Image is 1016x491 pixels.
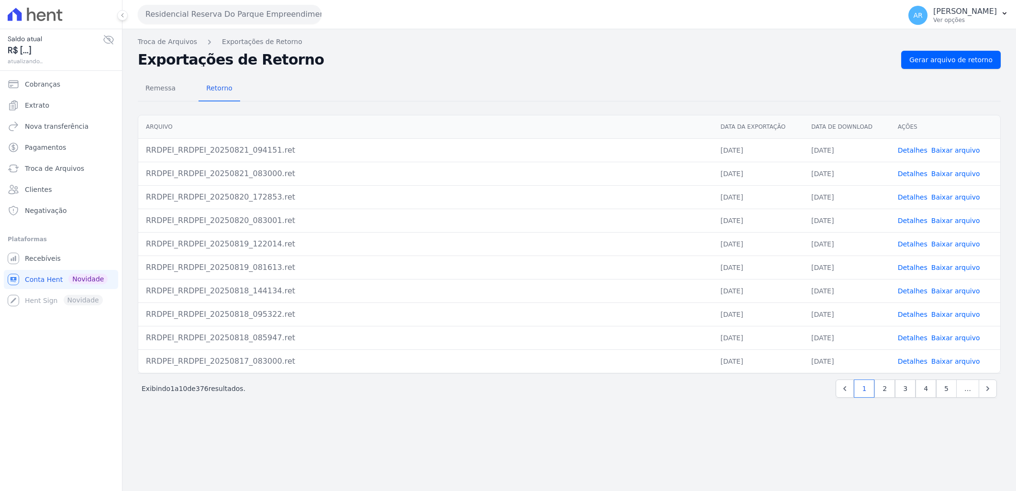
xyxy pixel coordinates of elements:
[901,2,1016,29] button: AR [PERSON_NAME] Ver opções
[931,334,980,342] a: Baixar arquivo
[898,287,928,295] a: Detalhes
[142,384,245,393] p: Exibindo a de resultados.
[804,256,890,279] td: [DATE]
[898,146,928,154] a: Detalhes
[713,162,804,185] td: [DATE]
[8,234,114,245] div: Plataformas
[898,217,928,224] a: Detalhes
[804,326,890,349] td: [DATE]
[804,302,890,326] td: [DATE]
[956,379,979,398] span: …
[804,185,890,209] td: [DATE]
[713,326,804,349] td: [DATE]
[804,115,890,139] th: Data de Download
[25,254,61,263] span: Recebíveis
[713,279,804,302] td: [DATE]
[25,79,60,89] span: Cobranças
[898,264,928,271] a: Detalhes
[4,117,118,136] a: Nova transferência
[713,185,804,209] td: [DATE]
[146,145,705,156] div: RRDPEI_RRDPEI_20250821_094151.ret
[138,37,197,47] a: Troca de Arquivos
[713,209,804,232] td: [DATE]
[138,5,321,24] button: Residencial Reserva Do Parque Empreendimento Imobiliario LTDA
[933,7,997,16] p: [PERSON_NAME]
[146,238,705,250] div: RRDPEI_RRDPEI_20250819_122014.ret
[874,379,895,398] a: 2
[931,287,980,295] a: Baixar arquivo
[200,78,238,98] span: Retorno
[179,385,188,392] span: 10
[804,138,890,162] td: [DATE]
[898,170,928,178] a: Detalhes
[25,206,67,215] span: Negativação
[804,349,890,373] td: [DATE]
[138,77,183,101] a: Remessa
[931,311,980,318] a: Baixar arquivo
[931,193,980,201] a: Baixar arquivo
[804,162,890,185] td: [DATE]
[25,143,66,152] span: Pagamentos
[933,16,997,24] p: Ver opções
[931,357,980,365] a: Baixar arquivo
[4,180,118,199] a: Clientes
[936,379,957,398] a: 5
[25,275,63,284] span: Conta Hent
[931,217,980,224] a: Baixar arquivo
[199,77,240,101] a: Retorno
[713,138,804,162] td: [DATE]
[25,185,52,194] span: Clientes
[146,332,705,344] div: RRDPEI_RRDPEI_20250818_085947.ret
[146,309,705,320] div: RRDPEI_RRDPEI_20250818_095322.ret
[836,379,854,398] a: Previous
[146,356,705,367] div: RRDPEI_RRDPEI_20250817_083000.ret
[898,240,928,248] a: Detalhes
[25,164,84,173] span: Troca de Arquivos
[146,168,705,179] div: RRDPEI_RRDPEI_20250821_083000.ret
[890,115,1000,139] th: Ações
[713,232,804,256] td: [DATE]
[8,44,103,57] span: R$ [...]
[8,75,114,310] nav: Sidebar
[4,75,118,94] a: Cobranças
[898,311,928,318] a: Detalhes
[895,379,916,398] a: 3
[804,209,890,232] td: [DATE]
[138,53,894,67] h2: Exportações de Retorno
[170,385,175,392] span: 1
[804,279,890,302] td: [DATE]
[898,193,928,201] a: Detalhes
[222,37,302,47] a: Exportações de Retorno
[8,57,103,66] span: atualizando...
[146,262,705,273] div: RRDPEI_RRDPEI_20250819_081613.ret
[4,96,118,115] a: Extrato
[4,201,118,220] a: Negativação
[898,357,928,365] a: Detalhes
[25,122,88,131] span: Nova transferência
[931,170,980,178] a: Baixar arquivo
[713,256,804,279] td: [DATE]
[25,100,49,110] span: Extrato
[854,379,874,398] a: 1
[979,379,997,398] a: Next
[146,215,705,226] div: RRDPEI_RRDPEI_20250820_083001.ret
[4,249,118,268] a: Recebíveis
[140,78,181,98] span: Remessa
[146,285,705,297] div: RRDPEI_RRDPEI_20250818_144134.ret
[898,334,928,342] a: Detalhes
[931,240,980,248] a: Baixar arquivo
[913,12,922,19] span: AR
[138,115,713,139] th: Arquivo
[916,379,936,398] a: 4
[138,37,1001,47] nav: Breadcrumb
[196,385,209,392] span: 376
[713,302,804,326] td: [DATE]
[909,55,993,65] span: Gerar arquivo de retorno
[4,159,118,178] a: Troca de Arquivos
[931,146,980,154] a: Baixar arquivo
[713,115,804,139] th: Data da Exportação
[68,274,108,284] span: Novidade
[804,232,890,256] td: [DATE]
[4,138,118,157] a: Pagamentos
[4,270,118,289] a: Conta Hent Novidade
